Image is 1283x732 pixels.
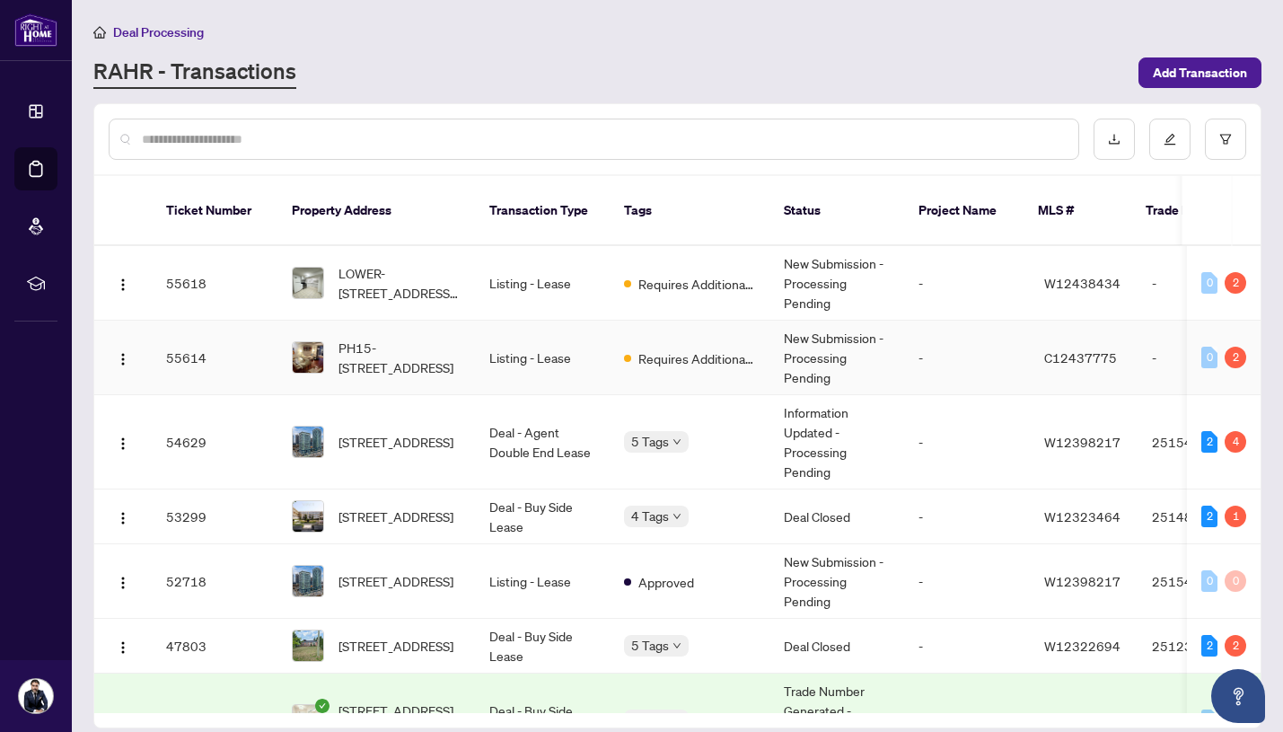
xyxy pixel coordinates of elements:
[1044,349,1117,366] span: C12437775
[1094,119,1135,160] button: download
[116,511,130,525] img: Logo
[904,176,1024,246] th: Project Name
[1138,246,1263,321] td: -
[904,489,1030,544] td: -
[475,544,610,619] td: Listing - Lease
[152,544,277,619] td: 52718
[1225,431,1246,453] div: 4
[769,489,904,544] td: Deal Closed
[338,338,461,377] span: PH15-[STREET_ADDRESS]
[116,352,130,366] img: Logo
[152,395,277,489] td: 54629
[475,321,610,395] td: Listing - Lease
[116,278,130,292] img: Logo
[1138,321,1263,395] td: -
[638,348,755,368] span: Requires Additional Docs
[338,507,453,526] span: [STREET_ADDRESS]
[293,342,323,373] img: thumbnail-img
[293,427,323,457] img: thumbnail-img
[475,176,610,246] th: Transaction Type
[93,57,296,89] a: RAHR - Transactions
[638,274,755,294] span: Requires Additional Docs
[769,246,904,321] td: New Submission - Processing Pending
[1044,275,1120,291] span: W12438434
[1201,635,1217,657] div: 2
[769,544,904,619] td: New Submission - Processing Pending
[1108,133,1120,146] span: download
[93,26,106,39] span: home
[1225,347,1246,368] div: 2
[1044,638,1120,654] span: W12322694
[610,176,769,246] th: Tags
[1138,395,1263,489] td: 2515447
[769,321,904,395] td: New Submission - Processing Pending
[1153,58,1247,87] span: Add Transaction
[1225,570,1246,592] div: 0
[293,566,323,596] img: thumbnail-img
[338,432,453,452] span: [STREET_ADDRESS]
[1225,635,1246,657] div: 2
[1201,272,1217,294] div: 0
[109,343,137,372] button: Logo
[1219,133,1232,146] span: filter
[475,619,610,674] td: Deal - Buy Side Lease
[904,619,1030,674] td: -
[293,631,323,661] img: thumbnail-img
[1201,570,1217,592] div: 0
[1149,119,1191,160] button: edit
[116,576,130,590] img: Logo
[1044,712,1120,728] span: W12263250
[1211,669,1265,723] button: Open asap
[277,176,475,246] th: Property Address
[631,506,669,526] span: 4 Tags
[338,636,453,656] span: [STREET_ADDRESS]
[152,489,277,544] td: 53299
[1044,434,1120,450] span: W12398217
[631,431,669,452] span: 5 Tags
[1138,57,1261,88] button: Add Transaction
[109,269,137,297] button: Logo
[338,263,461,303] span: LOWER-[STREET_ADDRESS][PERSON_NAME]
[1201,506,1217,527] div: 2
[152,176,277,246] th: Ticket Number
[1138,619,1263,674] td: 2512397
[315,699,330,713] span: check-circle
[1024,176,1131,246] th: MLS #
[1131,176,1257,246] th: Trade Number
[904,321,1030,395] td: -
[475,246,610,321] td: Listing - Lease
[1201,347,1217,368] div: 0
[293,268,323,298] img: thumbnail-img
[904,544,1030,619] td: -
[1044,508,1120,525] span: W12323464
[109,567,137,595] button: Logo
[1205,119,1246,160] button: filter
[109,631,137,660] button: Logo
[1164,133,1176,146] span: edit
[1201,710,1217,731] div: 0
[338,571,453,591] span: [STREET_ADDRESS]
[14,13,57,47] img: logo
[1138,489,1263,544] td: 2514815
[116,437,130,451] img: Logo
[116,640,130,655] img: Logo
[1138,544,1263,619] td: 2515447
[152,619,277,674] td: 47803
[19,679,53,713] img: Profile Icon
[475,395,610,489] td: Deal - Agent Double End Lease
[1225,272,1246,294] div: 2
[631,710,669,730] span: 3 Tags
[672,512,681,521] span: down
[638,572,694,592] span: Approved
[475,489,610,544] td: Deal - Buy Side Lease
[1225,506,1246,527] div: 1
[152,246,277,321] td: 55618
[769,176,904,246] th: Status
[109,428,137,456] button: Logo
[1044,573,1120,589] span: W12398217
[109,502,137,531] button: Logo
[631,635,669,656] span: 5 Tags
[293,501,323,532] img: thumbnail-img
[769,395,904,489] td: Information Updated - Processing Pending
[672,437,681,446] span: down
